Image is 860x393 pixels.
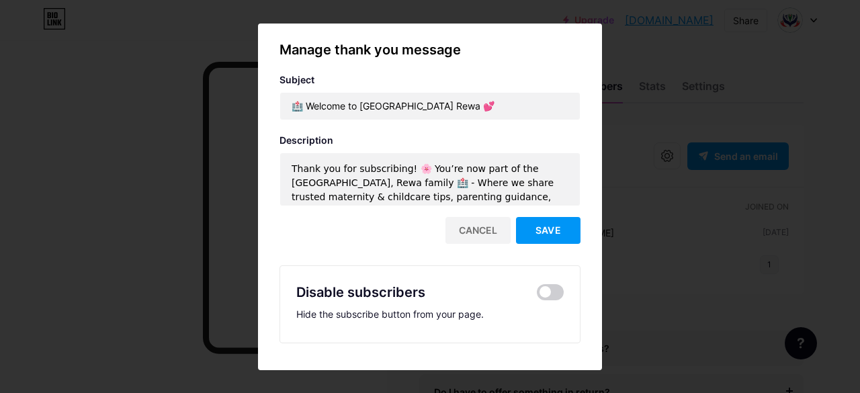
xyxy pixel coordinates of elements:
[535,224,561,236] span: Save
[296,282,425,302] div: Disable subscribers
[296,308,564,321] div: Hide the subscribe button from your page.
[279,134,580,147] div: Description
[445,217,511,244] div: Cancel
[280,93,580,120] input: Thank you for joining
[516,217,580,244] button: Save
[279,73,580,87] div: Subject
[279,40,580,60] div: Manage thank you message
